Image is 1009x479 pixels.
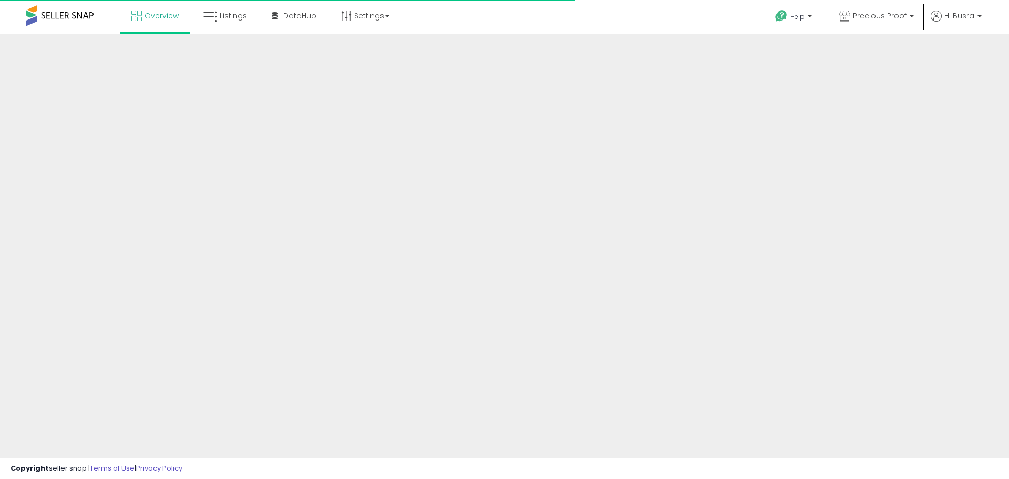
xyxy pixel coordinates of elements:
span: DataHub [283,11,316,21]
i: Get Help [775,9,788,23]
span: Precious Proof [853,11,907,21]
div: seller snap | | [11,464,182,474]
span: Overview [145,11,179,21]
a: Privacy Policy [136,463,182,473]
a: Terms of Use [90,463,135,473]
span: Listings [220,11,247,21]
span: Hi Busra [944,11,974,21]
strong: Copyright [11,463,49,473]
span: Help [790,12,805,21]
a: Hi Busra [931,11,982,34]
a: Help [767,2,822,34]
